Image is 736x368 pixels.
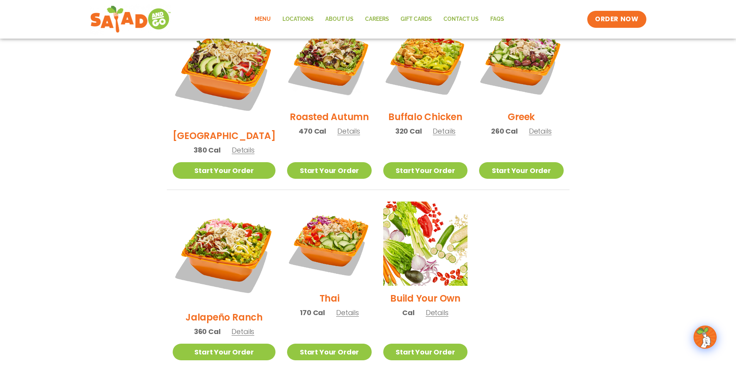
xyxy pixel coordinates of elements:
img: Product photo for BBQ Ranch Salad [173,20,276,123]
a: Start Your Order [479,162,563,179]
a: ORDER NOW [587,11,646,28]
img: Product photo for Thai Salad [287,202,371,286]
img: Product photo for Jalapeño Ranch Salad [173,202,276,305]
a: About Us [320,10,359,28]
img: new-SAG-logo-768×292 [90,4,172,35]
span: Details [232,145,255,155]
h2: Buffalo Chicken [388,110,462,124]
span: 470 Cal [299,126,326,136]
a: Start Your Order [383,344,467,360]
a: Start Your Order [173,162,276,179]
img: Product photo for Roasted Autumn Salad [287,20,371,104]
h2: Thai [320,292,340,305]
a: FAQs [484,10,510,28]
a: Start Your Order [383,162,467,179]
span: 320 Cal [395,126,422,136]
nav: Menu [249,10,510,28]
span: Details [426,308,449,317]
span: Cal [402,307,414,318]
a: Locations [277,10,320,28]
a: Menu [249,10,277,28]
span: Details [433,126,456,136]
span: ORDER NOW [595,15,638,24]
img: Product photo for Buffalo Chicken Salad [383,20,467,104]
a: Start Your Order [173,344,276,360]
img: Product photo for Build Your Own [383,202,467,286]
span: 360 Cal [194,326,221,337]
span: 260 Cal [491,126,518,136]
h2: [GEOGRAPHIC_DATA] [173,129,276,142]
span: 170 Cal [300,307,325,318]
h2: Jalapeño Ranch [185,310,263,324]
span: Details [231,327,254,336]
h2: Build Your Own [390,292,461,305]
a: Start Your Order [287,162,371,179]
h2: Greek [508,110,535,124]
a: Contact Us [438,10,484,28]
img: wpChatIcon [694,326,716,348]
span: Details [337,126,360,136]
h2: Roasted Autumn [290,110,369,124]
img: Product photo for Greek Salad [479,20,563,104]
a: GIFT CARDS [395,10,438,28]
a: Careers [359,10,395,28]
span: Details [529,126,552,136]
a: Start Your Order [287,344,371,360]
span: 380 Cal [194,145,221,155]
span: Details [336,308,359,317]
